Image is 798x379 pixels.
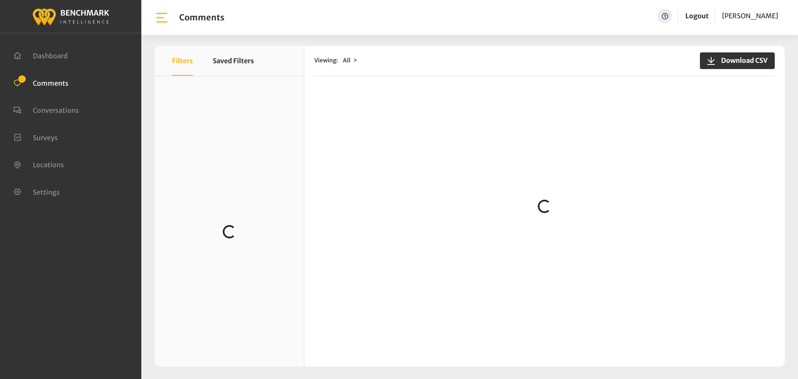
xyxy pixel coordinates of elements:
img: benchmark [32,6,109,27]
a: Settings [13,187,60,196]
button: Saved Filters [213,46,254,76]
button: Download CSV [700,52,775,69]
button: Filters [172,46,193,76]
span: Viewing: [314,56,338,65]
a: Dashboard [13,51,68,59]
a: [PERSON_NAME] [722,9,778,23]
span: Surveys [33,133,58,141]
a: Logout [685,12,709,20]
a: Comments [13,78,69,87]
span: All [343,57,350,64]
a: Conversations [13,105,79,114]
span: Comments [33,79,69,87]
img: bar [155,10,169,25]
h1: Comments [179,12,224,22]
span: Locations [33,161,64,169]
a: Surveys [13,133,58,141]
span: Download CSV [716,55,768,65]
a: Locations [13,160,64,168]
a: Logout [685,9,709,23]
span: Settings [33,188,60,196]
span: Conversations [33,106,79,114]
span: [PERSON_NAME] [722,12,778,20]
span: Dashboard [33,52,68,60]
